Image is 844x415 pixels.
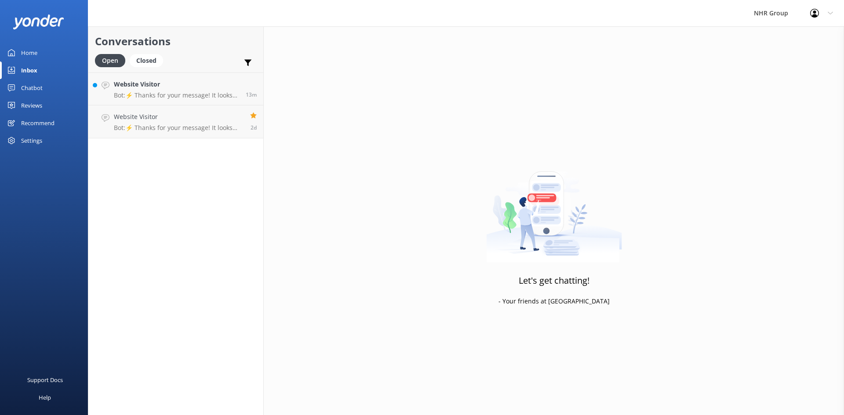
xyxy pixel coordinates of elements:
[39,389,51,406] div: Help
[486,153,622,263] img: artwork of a man stealing a conversation from at giant smartphone
[114,91,239,99] p: Bot: ⚡ Thanks for your message! It looks like this one might be best handled by our team directly...
[95,54,125,67] div: Open
[21,114,55,132] div: Recommend
[114,124,244,132] p: Bot: ⚡ Thanks for your message! It looks like this one might be best handled by our team directly...
[95,33,257,50] h2: Conversations
[251,124,257,131] span: 01:17pm 17-Aug-2025 (UTC +12:00) Pacific/Auckland
[114,79,239,89] h4: Website Visitor
[130,54,163,67] div: Closed
[21,79,43,97] div: Chatbot
[21,132,42,149] div: Settings
[114,112,244,122] h4: Website Visitor
[519,274,589,288] h3: Let's get chatting!
[95,55,130,65] a: Open
[130,55,167,65] a: Closed
[21,61,37,79] div: Inbox
[498,296,610,306] p: - Your friends at [GEOGRAPHIC_DATA]
[21,97,42,114] div: Reviews
[246,91,257,98] span: 10:44am 20-Aug-2025 (UTC +12:00) Pacific/Auckland
[27,371,63,389] div: Support Docs
[88,105,263,138] a: Website VisitorBot:⚡ Thanks for your message! It looks like this one might be best handled by our...
[21,44,37,61] div: Home
[88,72,263,105] a: Website VisitorBot:⚡ Thanks for your message! It looks like this one might be best handled by our...
[13,14,64,29] img: yonder-white-logo.png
